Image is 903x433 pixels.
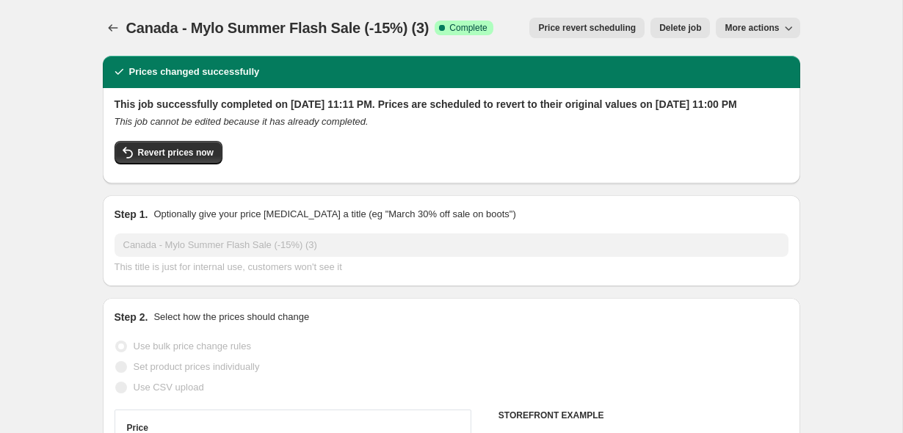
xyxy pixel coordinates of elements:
h2: Step 1. [115,207,148,222]
span: More actions [725,22,779,34]
span: Price revert scheduling [538,22,636,34]
h2: Step 2. [115,310,148,324]
span: Use bulk price change rules [134,341,251,352]
p: Select how the prices should change [153,310,309,324]
span: Revert prices now [138,147,214,159]
button: Price revert scheduling [529,18,645,38]
button: Revert prices now [115,141,222,164]
button: More actions [716,18,799,38]
span: Delete job [659,22,701,34]
button: Delete job [650,18,710,38]
h2: This job successfully completed on [DATE] 11:11 PM. Prices are scheduled to revert to their origi... [115,97,788,112]
input: 30% off holiday sale [115,233,788,257]
p: Optionally give your price [MEDICAL_DATA] a title (eg "March 30% off sale on boots") [153,207,515,222]
button: Price change jobs [103,18,123,38]
span: Set product prices individually [134,361,260,372]
span: This title is just for internal use, customers won't see it [115,261,342,272]
i: This job cannot be edited because it has already completed. [115,116,369,127]
h6: STOREFRONT EXAMPLE [498,410,788,421]
span: Canada - Mylo Summer Flash Sale (-15%) (3) [126,20,429,36]
span: Use CSV upload [134,382,204,393]
h2: Prices changed successfully [129,65,260,79]
span: Complete [449,22,487,34]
